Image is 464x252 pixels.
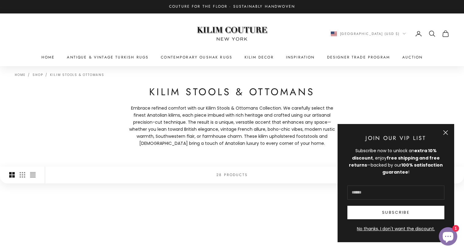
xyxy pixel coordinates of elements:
[402,54,423,60] a: Auction
[169,4,295,10] p: Couture for the Floor · Sustainably Handwoven
[286,54,315,60] a: Inspiration
[128,86,336,99] h1: Kilim Stools & Ottomans
[331,31,406,36] button: Change country or currency
[347,206,444,219] button: Subscribe
[216,172,248,178] p: 28 products
[245,54,274,60] summary: Kilim Decor
[382,162,443,175] strong: 100% satisfaction guarantee
[347,134,444,143] p: Join Our VIP List
[30,167,36,183] button: Switch to compact product images
[15,54,449,60] nav: Primary navigation
[41,54,55,60] a: Home
[194,19,270,48] img: Logo of Kilim Couture New York
[327,54,390,60] a: Designer Trade Program
[349,155,440,168] strong: free shipping and free returns
[161,54,232,60] a: Contemporary Oushak Rugs
[352,148,437,161] strong: extra 10% discount
[9,167,15,183] button: Switch to larger product images
[128,105,336,147] span: Embrace refined comfort with our Kilim Stools & Ottomans Collection. We carefully select the fine...
[15,73,25,77] a: Home
[331,30,450,37] nav: Secondary navigation
[347,225,444,232] button: No thanks, I don't want the discount.
[67,54,149,60] a: Antique & Vintage Turkish Rugs
[338,124,454,242] newsletter-popup: Newsletter popup
[347,147,444,175] div: Subscribe now to unlock an , enjoy —backed by our !
[437,227,459,247] inbox-online-store-chat: Shopify online store chat
[331,32,337,36] img: United States
[50,73,104,77] a: Kilim Stools & Ottomans
[15,72,104,77] nav: Breadcrumb
[20,167,25,183] button: Switch to smaller product images
[33,73,43,77] a: Shop
[340,31,400,36] span: [GEOGRAPHIC_DATA] (USD $)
